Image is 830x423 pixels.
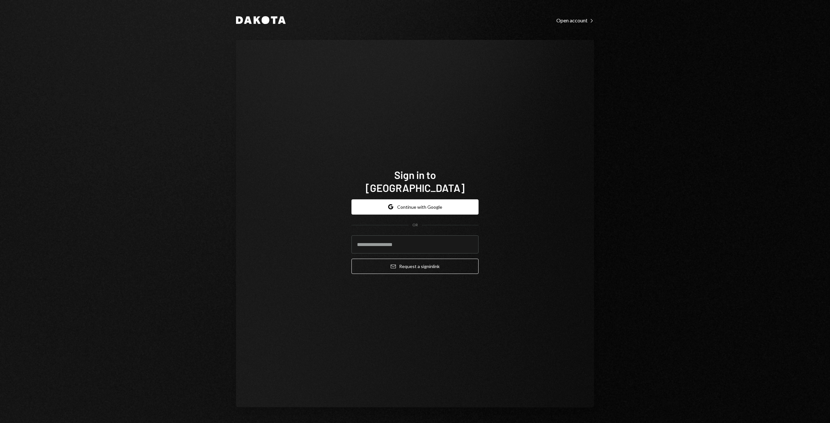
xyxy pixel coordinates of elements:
[351,168,479,194] h1: Sign in to [GEOGRAPHIC_DATA]
[351,199,479,215] button: Continue with Google
[351,259,479,274] button: Request a signinlink
[556,17,594,24] a: Open account
[412,222,418,228] div: OR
